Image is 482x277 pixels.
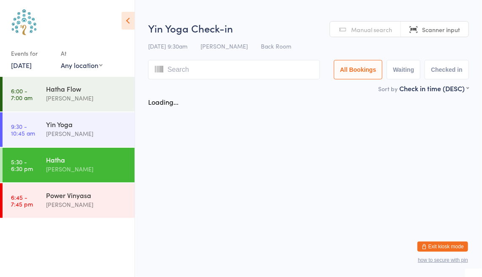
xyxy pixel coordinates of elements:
h2: Yin Yoga Check-in [148,21,469,35]
span: Scanner input [422,25,460,34]
div: Hatha [46,155,127,164]
div: [PERSON_NAME] [46,200,127,209]
span: Manual search [351,25,392,34]
button: how to secure with pin [418,257,468,263]
div: Yin Yoga [46,119,127,129]
a: 5:30 -6:30 pmHatha[PERSON_NAME] [3,148,135,182]
label: Sort by [378,84,398,93]
a: 6:00 -7:00 amHatha Flow[PERSON_NAME] [3,77,135,111]
span: [PERSON_NAME] [200,42,248,50]
div: Check in time (DESC) [399,84,469,93]
div: Events for [11,46,52,60]
span: Back Room [261,42,291,50]
img: Australian School of Meditation & Yoga [8,6,40,38]
time: 6:45 - 7:45 pm [11,194,33,207]
div: At [61,46,103,60]
div: [PERSON_NAME] [46,129,127,138]
div: Loading... [148,97,179,106]
div: Power Vinyasa [46,190,127,200]
time: 9:30 - 10:45 am [11,123,35,136]
a: [DATE] [11,60,32,70]
button: Exit kiosk mode [417,242,468,252]
div: [PERSON_NAME] [46,164,127,174]
a: 9:30 -10:45 amYin Yoga[PERSON_NAME] [3,112,135,147]
a: 6:45 -7:45 pmPower Vinyasa[PERSON_NAME] [3,183,135,218]
input: Search [148,60,320,79]
time: 5:30 - 6:30 pm [11,158,33,172]
button: Checked in [425,60,469,79]
div: Hatha Flow [46,84,127,93]
span: [DATE] 9:30am [148,42,187,50]
div: Any location [61,60,103,70]
time: 6:00 - 7:00 am [11,87,32,101]
button: Waiting [387,60,420,79]
div: [PERSON_NAME] [46,93,127,103]
button: All Bookings [334,60,383,79]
